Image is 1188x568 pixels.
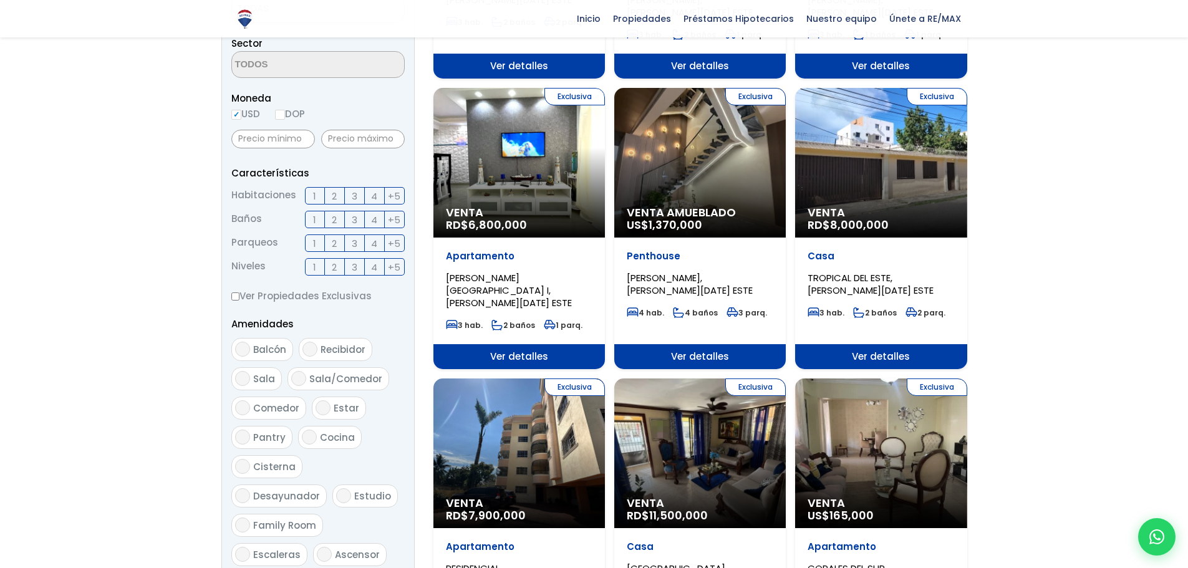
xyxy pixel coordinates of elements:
span: Sector [231,37,263,50]
span: Ver detalles [614,344,786,369]
span: Ver detalles [795,54,967,79]
span: Habitaciones [231,187,296,205]
span: Parqueos [231,234,278,252]
span: Cisterna [253,460,296,473]
a: Exclusiva Venta RD$8,000,000 Casa TROPICAL DEL ESTE, [PERSON_NAME][DATE] ESTE 3 hab. 2 baños 2 pa... [795,88,967,369]
span: RD$ [446,217,527,233]
p: Apartamento [446,250,592,262]
span: Venta [446,497,592,509]
span: Exclusiva [544,88,605,105]
input: Escaleras [235,547,250,562]
span: Venta [627,497,773,509]
label: Ver Propiedades Exclusivas [231,288,405,304]
img: Logo de REMAX [234,8,256,30]
span: 2 baños [491,320,535,330]
span: Niveles [231,258,266,276]
input: Estudio [336,488,351,503]
span: [PERSON_NAME], [PERSON_NAME][DATE] ESTE [627,271,753,297]
span: Venta Amueblado [627,206,773,219]
span: US$ [627,217,702,233]
label: USD [231,106,260,122]
input: USD [231,110,241,120]
span: 4 [371,259,377,275]
span: 1,370,000 [649,217,702,233]
p: Penthouse [627,250,773,262]
span: 2 [332,236,337,251]
a: Exclusiva Venta RD$6,800,000 Apartamento [PERSON_NAME][GEOGRAPHIC_DATA] I, [PERSON_NAME][DATE] ES... [433,88,605,369]
span: 4 baños [673,307,718,318]
span: Comedor [253,402,299,415]
span: Venta [446,206,592,219]
span: Propiedades [607,9,677,28]
span: Exclusiva [544,378,605,396]
span: Ascensor [335,548,380,561]
label: DOP [275,106,305,122]
span: 4 [371,212,377,228]
span: 2 [332,259,337,275]
span: Estar [334,402,359,415]
input: Pantry [235,430,250,445]
span: 11,500,000 [649,508,708,523]
p: Casa [627,541,773,553]
span: Family Room [253,519,316,532]
span: Balcón [253,343,286,356]
span: 8,000,000 [830,217,889,233]
input: Ascensor [317,547,332,562]
span: Cocina [320,431,355,444]
span: Recibidor [321,343,365,356]
span: 7,900,000 [468,508,526,523]
span: Ver detalles [614,54,786,79]
span: Moneda [231,90,405,106]
span: 4 [371,236,377,251]
p: Características [231,165,405,181]
span: TROPICAL DEL ESTE, [PERSON_NAME][DATE] ESTE [808,271,934,297]
span: Únete a RE/MAX [883,9,967,28]
span: Exclusiva [725,378,786,396]
span: 1 parq. [544,320,582,330]
span: Desayunador [253,489,320,503]
span: RD$ [446,508,526,523]
a: Exclusiva Venta Amueblado US$1,370,000 Penthouse [PERSON_NAME], [PERSON_NAME][DATE] ESTE 4 hab. 4... [614,88,786,369]
span: 4 [371,188,377,204]
input: Precio máximo [321,130,405,148]
span: Ver detalles [795,344,967,369]
span: Pantry [253,431,286,444]
input: Balcón [235,342,250,357]
input: Cocina [302,430,317,445]
span: +5 [388,212,400,228]
span: [PERSON_NAME][GEOGRAPHIC_DATA] I, [PERSON_NAME][DATE] ESTE [446,271,572,309]
p: Apartamento [446,541,592,553]
input: Desayunador [235,488,250,503]
p: Apartamento [808,541,954,553]
span: 2 [332,188,337,204]
input: Cisterna [235,459,250,474]
span: RD$ [808,217,889,233]
input: Ver Propiedades Exclusivas [231,292,239,301]
span: Escaleras [253,548,301,561]
p: Amenidades [231,316,405,332]
input: DOP [275,110,285,120]
span: 3 hab. [446,320,483,330]
span: 3 [352,188,357,204]
span: US$ [808,508,874,523]
span: 6,800,000 [468,217,527,233]
span: 3 [352,236,357,251]
span: 1 [313,259,316,275]
input: Recibidor [302,342,317,357]
span: Baños [231,211,262,228]
span: 3 [352,212,357,228]
p: Casa [808,250,954,262]
span: 3 parq. [727,307,767,318]
span: 3 hab. [808,307,844,318]
span: Venta [808,497,954,509]
span: 1 [313,188,316,204]
input: Sala/Comedor [291,371,306,386]
textarea: Search [232,52,353,79]
span: +5 [388,236,400,251]
span: 3 [352,259,357,275]
span: 2 [332,212,337,228]
span: 1 [313,236,316,251]
span: Exclusiva [907,88,967,105]
span: Sala/Comedor [309,372,382,385]
span: +5 [388,259,400,275]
